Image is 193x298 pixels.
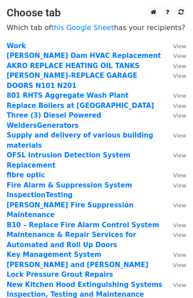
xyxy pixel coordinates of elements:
a: Fire Alarm & Suppression System InspectionTesting [7,181,132,199]
small: View [173,92,186,99]
a: View [164,281,186,289]
a: [PERSON_NAME] and [PERSON_NAME] Lock Pressure Grout Repairs [7,261,148,279]
a: [PERSON_NAME] Dam HVAC Replacement [7,52,161,60]
small: View [173,53,186,59]
small: View [173,262,186,268]
small: View [173,252,186,258]
a: View [164,181,186,189]
a: Supply and delivery of various building materials [7,131,153,149]
small: View [173,73,186,79]
small: View [173,43,186,50]
a: fibre optic [7,171,45,179]
small: View [173,202,186,209]
small: View [173,63,186,69]
a: Key Management System [7,251,102,259]
a: this Google Sheet [51,23,114,32]
a: View [164,201,186,209]
a: View [164,131,186,139]
a: View [164,261,186,269]
a: View [164,111,186,119]
p: Which tab of has your recipients? [7,23,186,32]
small: View [173,282,186,288]
small: View [173,112,186,119]
small: View [173,172,186,179]
small: View [173,132,186,139]
a: [PERSON_NAME]-REPLACE GARAGE DOORS N101 N201 [7,72,137,90]
a: OFSL Intrusion Detection System Replacement [7,151,130,169]
a: [PERSON_NAME] Fire Suppression Maintenance [7,201,133,219]
small: View [173,232,186,238]
a: View [164,221,186,229]
small: View [173,222,186,229]
a: View [164,42,186,50]
a: Work [7,42,26,50]
small: View [173,152,186,159]
h3: Choose tab [7,7,186,19]
a: Three (3) Diesel Powered WeldersGenerators [7,111,101,130]
small: View [173,103,186,109]
a: View [164,102,186,110]
a: B10 – Replace Fire Alarm Control System [7,221,159,229]
a: 801 RHTS Aggregate Wash Plant [7,92,129,99]
a: View [164,72,186,80]
a: View [164,92,186,99]
a: AKRO REPLACE HEATING OIL TANKS [7,62,140,70]
a: View [164,52,186,60]
a: View [164,151,186,159]
a: View [164,171,186,179]
a: Maintenance & Repair Services for Automated and Roll Up Doors [7,231,136,249]
a: Replace Boilers at [GEOGRAPHIC_DATA] [7,102,154,110]
small: View [173,182,186,189]
a: View [164,62,186,70]
a: View [164,251,186,259]
a: View [164,231,186,239]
